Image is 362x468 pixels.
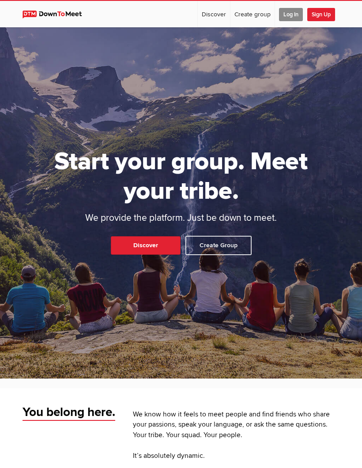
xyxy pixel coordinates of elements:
[133,409,339,441] p: We know how it feels to meet people and find friends who share your passions, speak your language...
[23,11,90,19] img: DownToMeet
[38,147,324,206] h1: Start your group. Meet your tribe.
[279,8,303,21] span: Log In
[23,404,115,421] span: You belong here.
[307,1,339,27] a: Sign Up
[307,8,335,21] span: Sign Up
[111,236,181,255] a: Discover
[230,1,275,27] a: Create group
[198,1,230,27] a: Discover
[185,236,252,255] a: Create Group
[275,1,307,27] a: Log In
[133,451,339,461] p: It’s absolutely dynamic.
